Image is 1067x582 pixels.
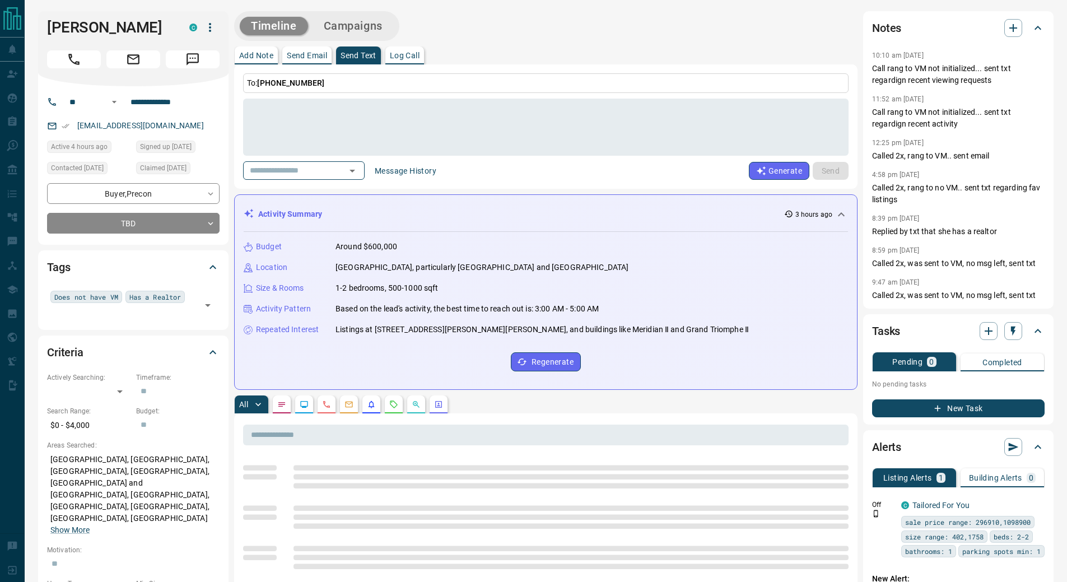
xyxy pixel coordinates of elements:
[939,474,943,482] p: 1
[872,376,1045,393] p: No pending tasks
[962,546,1041,557] span: parking spots min: 1
[106,50,160,68] span: Email
[51,162,104,174] span: Contacted [DATE]
[368,162,443,180] button: Message History
[341,52,376,59] p: Send Text
[872,510,880,518] svg: Push Notification Only
[872,226,1045,238] p: Replied by txt that she has a realtor
[189,24,197,31] div: condos.ca
[47,254,220,281] div: Tags
[872,182,1045,206] p: Called 2x, rang to no VM.. sent txt regarding fav listings
[240,17,308,35] button: Timeline
[256,282,304,294] p: Size & Rooms
[51,141,108,152] span: Active 4 hours ago
[136,162,220,178] div: Sun Mar 19 2023
[994,531,1029,542] span: beds: 2-2
[434,400,443,409] svg: Agent Actions
[129,291,181,302] span: Has a Realtor
[872,19,901,37] h2: Notes
[872,215,920,222] p: 8:39 pm [DATE]
[140,141,192,152] span: Signed up [DATE]
[256,303,311,315] p: Activity Pattern
[872,52,924,59] p: 10:10 am [DATE]
[256,262,287,273] p: Location
[62,122,69,130] svg: Email Verified
[872,399,1045,417] button: New Task
[872,438,901,456] h2: Alerts
[872,95,924,103] p: 11:52 am [DATE]
[47,183,220,204] div: Buyer , Precon
[313,17,394,35] button: Campaigns
[1029,474,1033,482] p: 0
[108,95,121,109] button: Open
[239,401,248,408] p: All
[389,400,398,409] svg: Requests
[749,162,809,180] button: Generate
[47,406,131,416] p: Search Range:
[929,358,934,366] p: 0
[872,318,1045,344] div: Tasks
[336,303,599,315] p: Based on the lead's activity, the best time to reach out is: 3:00 AM - 5:00 AM
[336,241,397,253] p: Around $600,000
[47,339,220,366] div: Criteria
[256,241,282,253] p: Budget
[901,501,909,509] div: condos.ca
[872,290,1045,301] p: Called 2x, was sent to VM, no msg left, sent txt
[795,209,832,220] p: 3 hours ago
[872,434,1045,460] div: Alerts
[905,546,952,557] span: bathrooms: 1
[367,400,376,409] svg: Listing Alerts
[200,297,216,313] button: Open
[872,258,1045,269] p: Called 2x, was sent to VM, no msg left, sent txt
[140,162,187,174] span: Claimed [DATE]
[872,500,894,510] p: Off
[287,52,327,59] p: Send Email
[50,524,90,536] button: Show More
[905,516,1031,528] span: sale price range: 296910,1098900
[47,545,220,555] p: Motivation:
[47,162,131,178] div: Sat May 03 2025
[872,322,900,340] h2: Tasks
[336,282,439,294] p: 1-2 bedrooms, 500-1000 sqft
[47,141,131,156] div: Sun Aug 17 2025
[47,416,131,435] p: $0 - $4,000
[872,106,1045,130] p: Call rang to VM not initialized... sent txt regardign recent activity
[872,15,1045,41] div: Notes
[47,440,220,450] p: Areas Searched:
[47,18,173,36] h1: [PERSON_NAME]
[47,213,220,234] div: TBD
[243,73,849,93] p: To:
[277,400,286,409] svg: Notes
[47,373,131,383] p: Actively Searching:
[77,121,204,130] a: [EMAIL_ADDRESS][DOMAIN_NAME]
[412,400,421,409] svg: Opportunities
[239,52,273,59] p: Add Note
[244,204,848,225] div: Activity Summary3 hours ago
[892,358,922,366] p: Pending
[300,400,309,409] svg: Lead Browsing Activity
[336,262,628,273] p: [GEOGRAPHIC_DATA], particularly [GEOGRAPHIC_DATA] and [GEOGRAPHIC_DATA]
[256,324,319,336] p: Repeated Interest
[136,141,220,156] div: Sun Mar 19 2023
[872,139,924,147] p: 12:25 pm [DATE]
[258,208,322,220] p: Activity Summary
[136,406,220,416] p: Budget:
[344,163,360,179] button: Open
[872,171,920,179] p: 4:58 pm [DATE]
[390,52,420,59] p: Log Call
[136,373,220,383] p: Timeframe:
[54,291,118,302] span: Does not have VM
[344,400,353,409] svg: Emails
[872,278,920,286] p: 9:47 am [DATE]
[969,474,1022,482] p: Building Alerts
[47,450,220,539] p: [GEOGRAPHIC_DATA], [GEOGRAPHIC_DATA], [GEOGRAPHIC_DATA], [GEOGRAPHIC_DATA], [GEOGRAPHIC_DATA] and...
[47,343,83,361] h2: Criteria
[336,324,749,336] p: Listings at [STREET_ADDRESS][PERSON_NAME][PERSON_NAME], and buildings like Meridian Ⅱ and Grand T...
[47,258,70,276] h2: Tags
[905,531,984,542] span: size range: 402,1758
[872,246,920,254] p: 8:59 pm [DATE]
[883,474,932,482] p: Listing Alerts
[322,400,331,409] svg: Calls
[982,358,1022,366] p: Completed
[166,50,220,68] span: Message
